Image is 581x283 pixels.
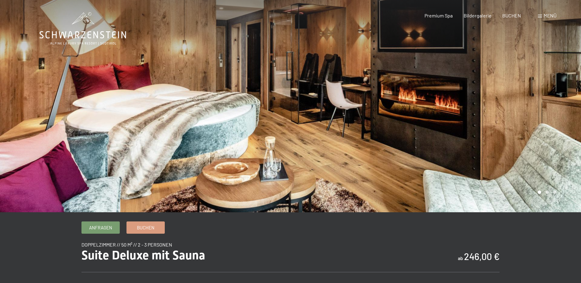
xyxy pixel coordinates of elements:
[127,222,164,233] a: Buchen
[81,242,172,247] span: Doppelzimmer // 50 m² // 2 - 3 Personen
[544,13,556,18] span: Menü
[458,255,463,261] span: ab
[81,248,205,262] span: Suite Deluxe mit Sauna
[89,225,112,231] span: Anfragen
[137,225,154,231] span: Buchen
[502,13,521,18] a: BUCHEN
[82,222,119,233] a: Anfragen
[424,13,453,18] a: Premium Spa
[464,13,492,18] a: Bildergalerie
[464,251,500,262] b: 246,00 €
